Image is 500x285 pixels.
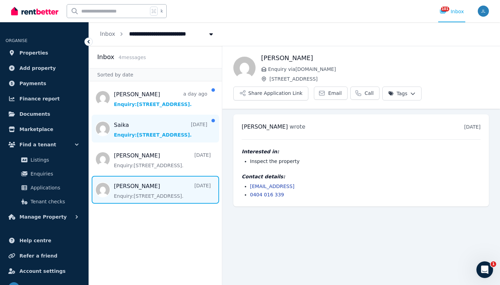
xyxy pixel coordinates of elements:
a: 0404 016 339 [250,192,284,197]
span: Tenant checks [31,197,77,206]
a: Marketplace [6,122,83,136]
a: [PERSON_NAME][DATE]Enquiry:[STREET_ADDRESS]. [114,152,211,169]
span: Add property [19,64,56,72]
span: Account settings [19,267,66,275]
iframe: Intercom live chat [476,261,493,278]
span: Email [328,90,342,97]
span: Payments [19,79,46,88]
span: Marketplace [19,125,53,133]
li: Inspect the property [250,158,481,165]
h1: [PERSON_NAME] [261,53,489,63]
a: Applications [8,181,80,195]
a: Documents [6,107,83,121]
time: [DATE] [464,124,481,130]
span: k [160,8,163,14]
button: Manage Property [6,210,83,224]
button: Find a tenant [6,138,83,152]
a: Account settings [6,264,83,278]
a: Inbox [100,31,115,37]
a: Email [314,87,348,100]
button: Tags [382,87,422,100]
div: Sorted by date [89,68,222,81]
a: [EMAIL_ADDRESS] [250,184,294,189]
img: Joanne Lau [478,6,489,17]
a: Payments [6,76,83,90]
a: Saika[DATE]Enquiry:[STREET_ADDRESS]. [114,121,207,138]
span: Documents [19,110,50,118]
span: Tags [388,90,407,97]
span: [PERSON_NAME] [242,123,288,130]
span: 1 [491,261,496,267]
a: Finance report [6,92,83,106]
span: Listings [31,156,77,164]
span: Enquiry via [DOMAIN_NAME] [268,66,489,73]
span: Find a tenant [19,140,56,149]
a: [PERSON_NAME]a day agoEnquiry:[STREET_ADDRESS]. [114,90,207,108]
span: Applications [31,184,77,192]
span: Call [365,90,374,97]
a: Properties [6,46,83,60]
span: Enquiries [31,170,77,178]
span: Help centre [19,236,51,245]
span: [STREET_ADDRESS] [269,75,489,82]
button: Share Application Link [233,87,308,100]
a: [PERSON_NAME][DATE]Enquiry:[STREET_ADDRESS]. [114,182,211,199]
a: Tenant checks [8,195,80,209]
nav: Breadcrumb [89,22,226,46]
nav: Message list [89,81,222,206]
a: Call [350,87,380,100]
a: Help centre [6,234,83,247]
span: 4 message s [118,55,146,60]
span: wrote [290,123,305,130]
a: Listings [8,153,80,167]
a: Enquiries [8,167,80,181]
a: Refer a friend [6,249,83,263]
span: Refer a friend [19,252,57,260]
span: Finance report [19,95,60,103]
span: Manage Property [19,213,67,221]
span: ORGANISE [6,38,27,43]
h2: Inbox [97,52,114,62]
span: Properties [19,49,48,57]
img: RentBetter [11,6,58,16]
span: 101 [441,7,449,11]
a: Add property [6,61,83,75]
h4: Interested in: [242,148,481,155]
div: Inbox [440,8,464,15]
h4: Contact details: [242,173,481,180]
img: Karalyn [233,57,256,79]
